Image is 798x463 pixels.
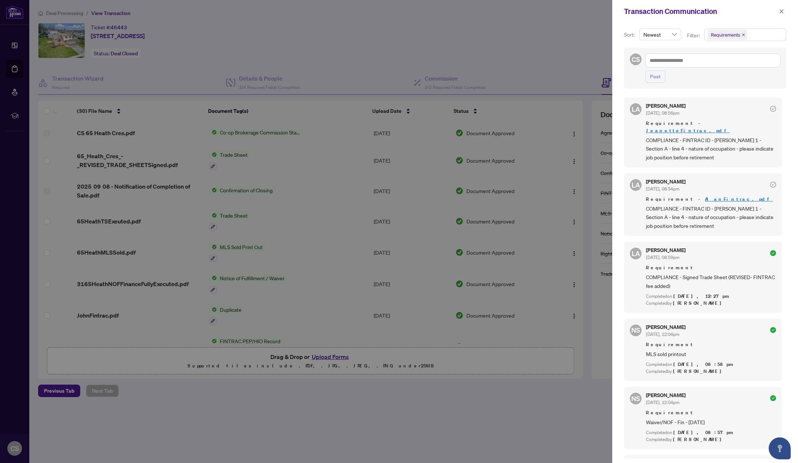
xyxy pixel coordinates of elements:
[646,255,679,260] span: [DATE], 08:59pm
[673,300,725,306] span: [PERSON_NAME]
[646,120,776,134] span: Requirement -
[646,179,686,184] h5: [PERSON_NAME]
[632,104,640,114] span: LA
[632,248,640,259] span: LA
[646,393,686,398] h5: [PERSON_NAME]
[646,186,679,192] span: [DATE], 08:54pm
[646,400,679,405] span: [DATE], 12:04pm
[646,136,776,162] span: COMPLIANCE - FINTRAC ID - [PERSON_NAME] 1 - Section A - line 4 - nature of occupation - please in...
[645,70,665,83] button: Post
[770,395,776,401] span: check-circle
[646,325,686,330] h5: [PERSON_NAME]
[770,327,776,333] span: check-circle
[624,31,636,39] p: Sort:
[705,196,773,202] a: AlanFintrac.pdf
[646,361,776,368] div: Completed on
[646,293,776,300] div: Completed on
[646,110,679,116] span: [DATE], 08:56pm
[631,393,640,404] span: NS
[646,204,776,230] span: COMPLIANCE - FINTRAC ID - [PERSON_NAME] 1 - Section A - line 4 - nature of occupation - please in...
[673,436,725,442] span: [PERSON_NAME]
[646,103,686,108] h5: [PERSON_NAME]
[673,429,734,436] span: [DATE], 08:57pm
[646,350,776,358] span: MLS sold printout
[769,437,791,459] button: Open asap
[673,368,725,374] span: [PERSON_NAME]
[631,325,640,335] span: NS
[673,293,730,299] span: [DATE], 12:27pm
[779,9,784,14] span: close
[646,196,776,203] span: Requirement -
[632,180,640,190] span: LA
[646,248,686,253] h5: [PERSON_NAME]
[646,127,730,134] a: JeanetteFintrac.pdf
[632,54,640,64] span: CS
[646,429,776,436] div: Completed on
[770,106,776,112] span: check-circle
[742,33,745,37] span: close
[646,418,776,426] span: Waiver/NOF - Fin - [DATE]
[646,264,776,271] span: Requirement
[708,30,747,40] span: Requirements
[646,273,776,290] span: COMPLIANCE - Signed Trade Sheet (REVISED- FINTRAC fee added)
[646,331,679,337] span: [DATE], 12:04pm
[646,436,776,443] div: Completed by
[646,300,776,307] div: Completed by
[646,368,776,375] div: Completed by
[624,6,777,17] div: Transaction Communication
[646,409,776,416] span: Requirement
[673,361,734,367] span: [DATE], 08:58pm
[711,31,740,38] span: Requirements
[687,32,701,40] p: Filter:
[770,182,776,188] span: check-circle
[770,250,776,256] span: check-circle
[643,29,677,40] span: Newest
[646,341,776,348] span: Requirement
